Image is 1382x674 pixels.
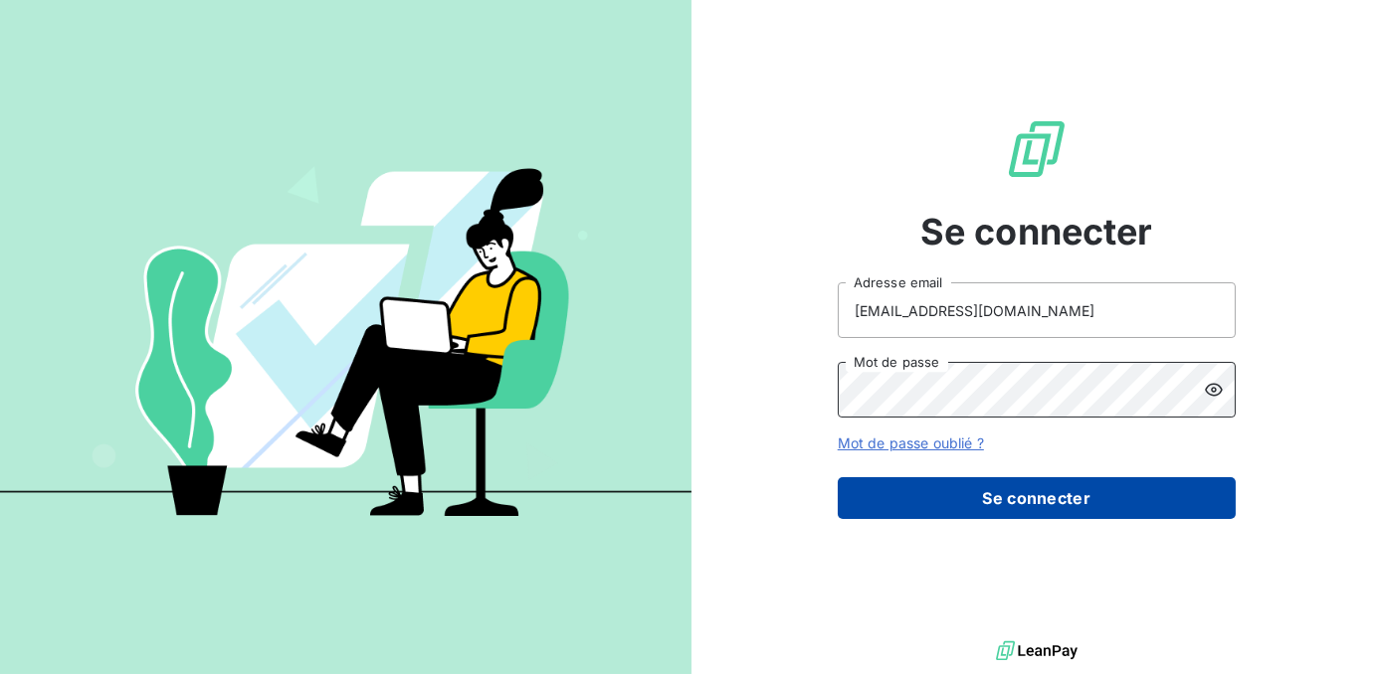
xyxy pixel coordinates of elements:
[996,636,1078,666] img: logo
[838,477,1236,519] button: Se connecter
[1005,117,1069,181] img: Logo LeanPay
[920,205,1153,258] span: Se connecter
[838,282,1236,338] input: placeholder
[838,434,984,451] a: Mot de passe oublié ?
